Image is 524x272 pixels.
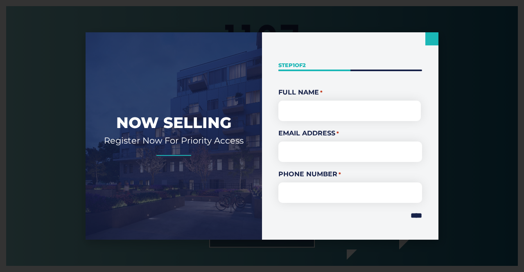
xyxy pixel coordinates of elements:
[98,135,250,146] h2: Register Now For Priority Access
[278,169,422,179] label: Phone Number
[278,61,422,69] p: Step of
[278,128,422,138] label: Email Address
[303,62,306,68] span: 2
[293,62,295,68] span: 1
[98,113,250,133] h2: Now Selling
[425,32,438,45] a: Close
[278,88,422,97] legend: Full Name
